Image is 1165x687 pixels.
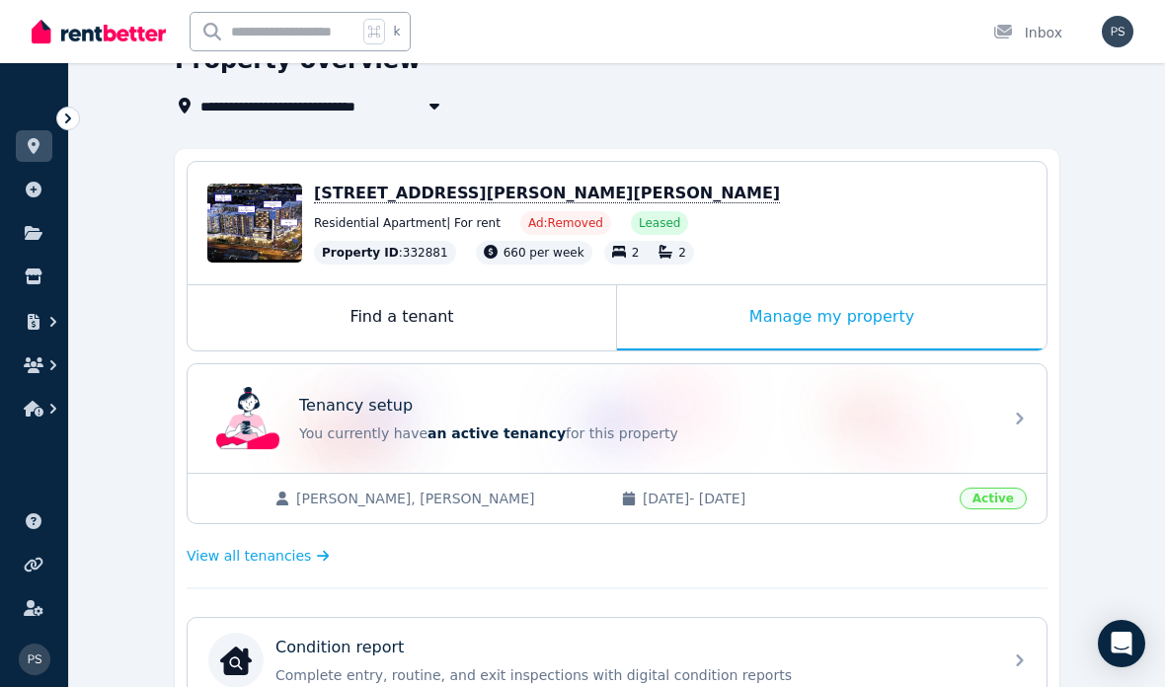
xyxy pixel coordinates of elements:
span: 660 per week [504,246,584,260]
p: Condition report [275,636,404,659]
div: Open Intercom Messenger [1098,620,1145,667]
img: Prashanth shetty [1102,16,1133,47]
span: Property ID [322,245,399,261]
div: Manage my property [617,285,1047,350]
img: Tenancy setup [216,387,279,450]
span: [DATE] - [DATE] [643,489,948,508]
div: Inbox [993,23,1062,42]
span: Residential Apartment | For rent [314,215,501,231]
a: Tenancy setupTenancy setupYou currently havean active tenancyfor this property [188,364,1047,473]
span: View all tenancies [187,546,311,566]
p: You currently have for this property [299,423,990,443]
span: Active [960,488,1027,509]
span: Leased [639,215,680,231]
a: View all tenancies [187,546,330,566]
p: Tenancy setup [299,394,413,418]
span: Ad: Removed [528,215,603,231]
img: Condition report [220,645,252,676]
span: k [393,24,400,39]
span: [PERSON_NAME], [PERSON_NAME] [296,489,601,508]
span: an active tenancy [427,425,566,441]
img: Prashanth shetty [19,644,50,675]
div: Find a tenant [188,285,616,350]
img: RentBetter [32,17,166,46]
span: 2 [632,246,640,260]
div: : 332881 [314,241,456,265]
p: Complete entry, routine, and exit inspections with digital condition reports [275,665,990,685]
span: 2 [678,246,686,260]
